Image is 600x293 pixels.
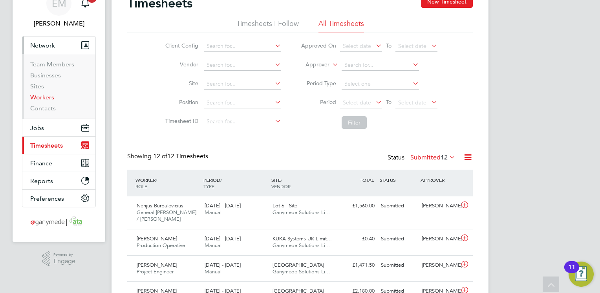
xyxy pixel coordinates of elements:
[163,117,198,125] label: Timesheet ID
[273,268,330,275] span: Ganymede Solutions Li…
[205,268,221,275] span: Manual
[22,54,95,119] div: Network
[137,242,185,249] span: Production Operative
[163,99,198,106] label: Position
[384,40,394,51] span: To
[153,152,208,160] span: 12 Timesheets
[269,173,337,193] div: SITE
[273,242,330,249] span: Ganymede Solutions Li…
[30,82,44,90] a: Sites
[301,42,336,49] label: Approved On
[205,235,241,242] span: [DATE] - [DATE]
[273,235,332,242] span: KUKA Systems UK Limit…
[137,268,174,275] span: Project Engineer
[441,154,448,161] span: 12
[127,152,210,161] div: Showing
[53,258,75,265] span: Engage
[204,41,281,52] input: Search for...
[22,37,95,54] button: Network
[294,61,329,69] label: Approver
[30,177,53,185] span: Reports
[204,116,281,127] input: Search for...
[337,200,378,212] div: £1,560.00
[318,19,364,33] li: All Timesheets
[378,259,419,272] div: Submitted
[30,159,52,167] span: Finance
[419,233,459,245] div: [PERSON_NAME]
[153,152,167,160] span: 12 of
[204,97,281,108] input: Search for...
[378,173,419,187] div: STATUS
[360,177,374,183] span: TOTAL
[163,61,198,68] label: Vendor
[343,42,371,49] span: Select date
[568,267,575,277] div: 11
[205,242,221,249] span: Manual
[204,79,281,90] input: Search for...
[155,177,157,183] span: /
[22,137,95,154] button: Timesheets
[378,233,419,245] div: Submitted
[30,93,54,101] a: Workers
[22,19,96,28] span: Emma Malvenan
[22,215,96,228] a: Go to home page
[163,42,198,49] label: Client Config
[301,80,336,87] label: Period Type
[342,116,367,129] button: Filter
[342,79,419,90] input: Select one
[271,183,291,189] span: VENDOR
[30,124,44,132] span: Jobs
[273,262,324,268] span: [GEOGRAPHIC_DATA]
[203,183,214,189] span: TYPE
[30,60,74,68] a: Team Members
[30,142,63,149] span: Timesheets
[220,177,222,183] span: /
[22,190,95,207] button: Preferences
[28,215,90,228] img: ganymedesolutions-logo-retina.png
[301,99,336,106] label: Period
[398,42,426,49] span: Select date
[343,99,371,106] span: Select date
[137,209,196,222] span: General [PERSON_NAME] / [PERSON_NAME]
[410,154,455,161] label: Submitted
[135,183,147,189] span: ROLE
[205,202,241,209] span: [DATE] - [DATE]
[342,60,419,71] input: Search for...
[42,251,76,266] a: Powered byEngage
[163,80,198,87] label: Site
[236,19,299,33] li: Timesheets I Follow
[337,259,378,272] div: £1,471.50
[137,262,177,268] span: [PERSON_NAME]
[419,173,459,187] div: APPROVER
[30,195,64,202] span: Preferences
[419,200,459,212] div: [PERSON_NAME]
[398,99,426,106] span: Select date
[281,177,282,183] span: /
[205,262,241,268] span: [DATE] - [DATE]
[204,60,281,71] input: Search for...
[137,202,183,209] span: Nerijus Burbulevicius
[22,172,95,189] button: Reports
[30,42,55,49] span: Network
[22,154,95,172] button: Finance
[30,104,56,112] a: Contacts
[569,262,594,287] button: Open Resource Center, 11 new notifications
[137,235,177,242] span: [PERSON_NAME]
[378,200,419,212] div: Submitted
[201,173,269,193] div: PERIOD
[22,119,95,136] button: Jobs
[419,259,459,272] div: [PERSON_NAME]
[273,209,330,216] span: Ganymede Solutions Li…
[30,71,61,79] a: Businesses
[273,202,297,209] span: Lot 6 - Site
[384,97,394,107] span: To
[337,233,378,245] div: £0.40
[205,209,221,216] span: Manual
[388,152,457,163] div: Status
[134,173,201,193] div: WORKER
[53,251,75,258] span: Powered by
